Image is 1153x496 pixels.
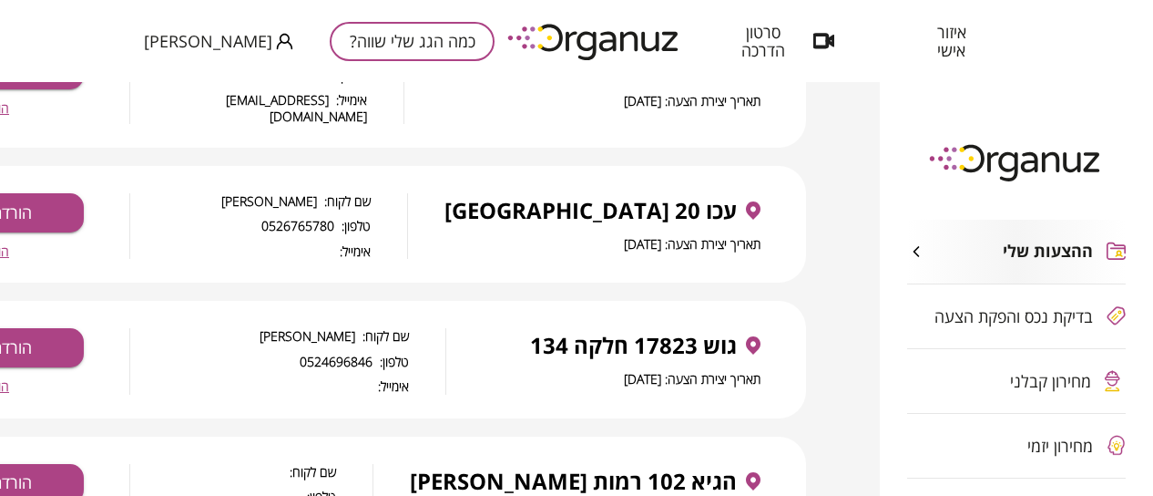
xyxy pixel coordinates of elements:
span: שם לקוח: [PERSON_NAME] [130,328,409,344]
span: סרטון הדרכה [722,23,804,59]
span: הגיא 102 רמות [PERSON_NAME] [410,469,737,494]
span: אימייל: [EMAIL_ADDRESS][DOMAIN_NAME] [130,92,367,124]
span: בדיקת נכס והפקת הצעה [934,307,1093,325]
span: שם לקוח: [130,464,336,480]
span: אימייל: [130,243,371,259]
button: בדיקת נכס והפקת הצעה [907,284,1126,348]
span: טלפון: 0526765780 [130,218,371,233]
span: [PERSON_NAME] [144,32,272,50]
img: logo [916,137,1117,187]
button: איזור אישי [893,23,1009,59]
span: גוש 17823 חלקה 134 [530,333,737,358]
span: אימייל: [130,378,409,394]
span: תאריך יצירת הצעה: [DATE] [624,235,760,253]
span: ההצעות שלי [1003,242,1093,262]
span: תאריך יצירת הצעה: [DATE] [624,370,760,387]
img: logo [495,16,695,67]
button: כמה הגג שלי שווה? [330,22,495,61]
button: ההצעות שלי [907,220,1126,284]
button: [PERSON_NAME] [144,30,293,53]
span: עכו 20 [GEOGRAPHIC_DATA] [444,198,737,223]
span: איזור אישי [921,23,982,59]
span: תאריך יצירת הצעה: [DATE] [624,92,760,109]
button: סרטון הדרכה [695,23,862,59]
span: שם לקוח: [PERSON_NAME] [130,193,371,209]
span: טלפון: 0524696846 [130,354,409,369]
